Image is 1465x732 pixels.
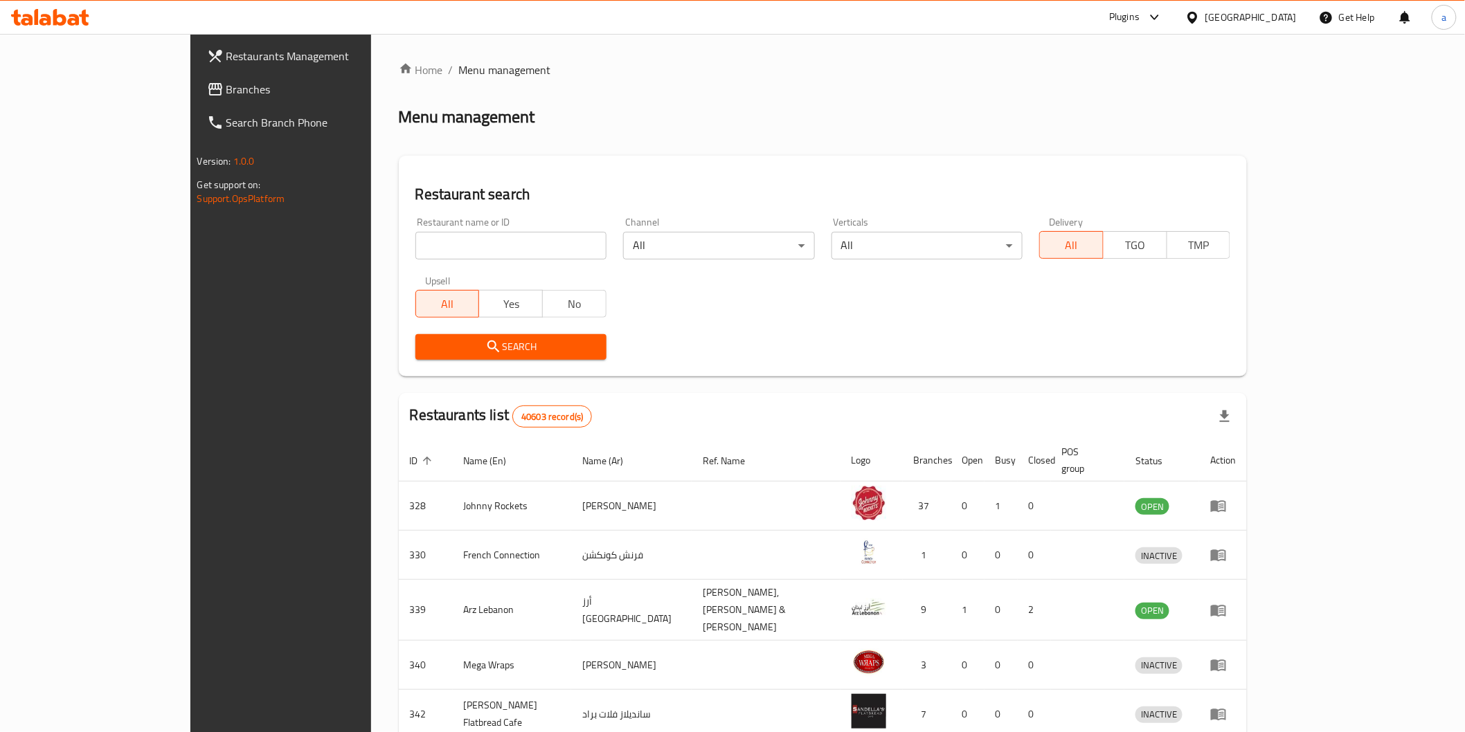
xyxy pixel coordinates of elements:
td: [PERSON_NAME],[PERSON_NAME] & [PERSON_NAME] [692,580,841,641]
span: OPEN [1135,499,1169,515]
div: Total records count [512,405,592,428]
div: INACTIVE [1135,547,1183,564]
li: / [449,62,453,78]
td: Johnny Rockets [453,482,572,531]
span: 1.0.0 [233,152,255,170]
td: 1 [903,531,951,580]
img: Johnny Rockets [852,486,886,520]
th: Closed [1018,439,1051,482]
div: Menu [1210,706,1236,722]
span: Restaurants Management [226,48,424,64]
span: Get support on: [197,176,261,194]
td: 0 [985,531,1018,580]
span: Branches [226,81,424,98]
button: All [1039,231,1104,259]
span: a [1441,10,1446,25]
td: 0 [1018,641,1051,690]
span: INACTIVE [1135,706,1183,722]
td: 1 [985,482,1018,531]
button: Search [415,334,606,360]
span: ID [410,452,436,469]
div: Export file [1208,400,1241,433]
span: TGO [1109,235,1162,255]
span: All [1045,235,1098,255]
div: [GEOGRAPHIC_DATA] [1205,10,1297,25]
td: [PERSON_NAME] [571,482,692,531]
label: Upsell [425,276,451,286]
div: Menu [1210,547,1236,563]
input: Search for restaurant name or ID.. [415,232,606,259]
h2: Restaurant search [415,184,1231,205]
span: 40603 record(s) [513,410,591,423]
span: INACTIVE [1135,657,1183,673]
span: OPEN [1135,603,1169,619]
span: Yes [485,294,537,314]
div: OPEN [1135,498,1169,515]
h2: Menu management [399,106,535,128]
td: 0 [951,641,985,690]
td: [PERSON_NAME] [571,641,692,690]
span: Ref. Name [703,452,763,469]
td: فرنش كونكشن [571,531,692,580]
th: Open [951,439,985,482]
td: أرز [GEOGRAPHIC_DATA] [571,580,692,641]
div: INACTIVE [1135,657,1183,674]
div: Menu [1210,657,1236,673]
td: 9 [903,580,951,641]
button: TMP [1167,231,1231,259]
td: 0 [1018,482,1051,531]
img: Sandella's Flatbread Cafe [852,694,886,729]
a: Support.OpsPlatform [197,190,285,208]
span: Search [426,338,595,356]
img: Mega Wraps [852,645,886,679]
span: Version: [197,152,231,170]
label: Delivery [1049,217,1084,227]
th: Branches [903,439,951,482]
img: French Connection [852,535,886,569]
button: TGO [1103,231,1167,259]
span: No [548,294,601,314]
span: TMP [1173,235,1225,255]
td: French Connection [453,531,572,580]
span: INACTIVE [1135,548,1183,564]
h2: Restaurants list [410,405,593,428]
a: Branches [196,73,435,106]
button: Yes [478,290,543,318]
td: 0 [985,641,1018,690]
div: All [623,232,814,259]
img: Arz Lebanon [852,590,886,625]
span: All [422,294,474,314]
div: Menu [1210,602,1236,619]
span: Search Branch Phone [226,114,424,131]
span: Menu management [459,62,551,78]
div: Menu [1210,497,1236,514]
td: 1 [951,580,985,641]
td: 0 [951,482,985,531]
td: Arz Lebanon [453,580,572,641]
td: 2 [1018,580,1051,641]
button: No [542,290,606,318]
a: Restaurants Management [196,39,435,73]
a: Search Branch Phone [196,106,435,139]
th: Busy [985,439,1018,482]
td: 0 [1018,531,1051,580]
td: 37 [903,482,951,531]
td: 0 [951,531,985,580]
td: 0 [985,580,1018,641]
span: Name (Ar) [582,452,641,469]
span: Status [1135,452,1180,469]
td: Mega Wraps [453,641,572,690]
span: Name (En) [464,452,525,469]
th: Logo [841,439,903,482]
th: Action [1199,439,1247,482]
span: POS group [1062,443,1108,477]
nav: breadcrumb [399,62,1248,78]
button: All [415,290,480,318]
td: 3 [903,641,951,690]
div: Plugins [1109,9,1140,26]
div: All [832,232,1023,259]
